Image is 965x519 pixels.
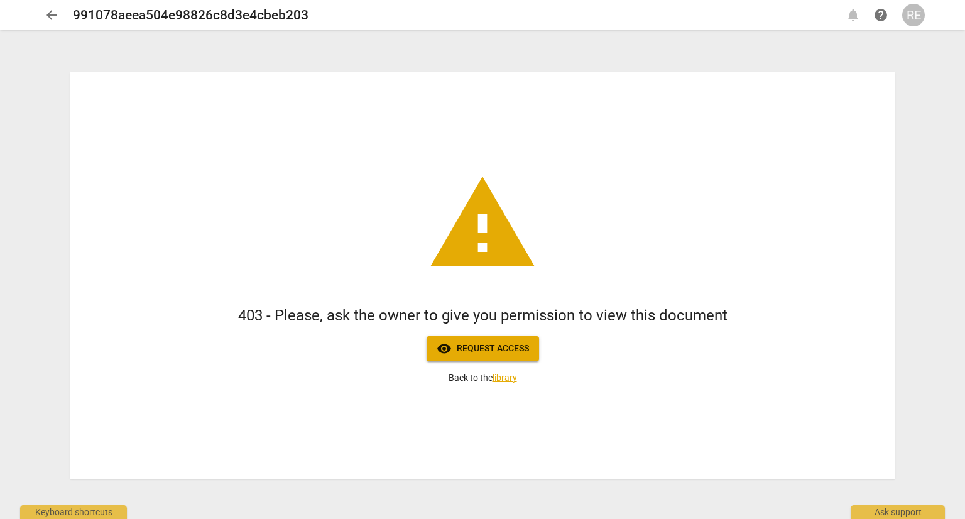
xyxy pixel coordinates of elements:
span: arrow_back [44,8,59,23]
span: help [873,8,888,23]
button: Request access [427,336,539,361]
h1: 403 - Please, ask the owner to give you permission to view this document [238,305,728,326]
span: visibility [437,341,452,356]
button: RE [902,4,925,26]
span: Request access [437,341,529,356]
h2: 991078aeea504e98826c8d3e4cbeb203 [73,8,308,23]
a: Help [870,4,892,26]
span: warning [426,167,539,280]
div: Ask support [851,505,945,519]
a: library [493,373,517,383]
div: Keyboard shortcuts [20,505,127,519]
p: Back to the [449,371,517,385]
